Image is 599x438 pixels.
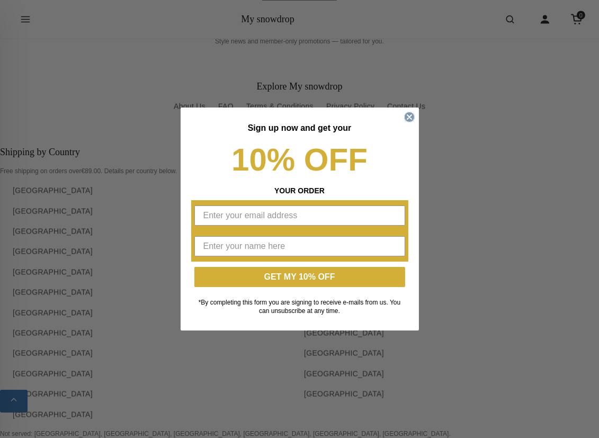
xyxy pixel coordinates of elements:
[199,299,401,315] span: *By completing this form you are signing to receive e-mails from us. You can unsubscribe at any t...
[274,186,325,195] span: YOUR ORDER
[194,205,405,226] input: Enter your email address
[231,142,368,177] span: 10% OFF
[248,123,352,132] span: Sign up now and get your
[194,236,405,256] input: Enter your name here
[404,112,415,122] button: Close dialog
[194,267,405,287] button: GET MY 10% OFF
